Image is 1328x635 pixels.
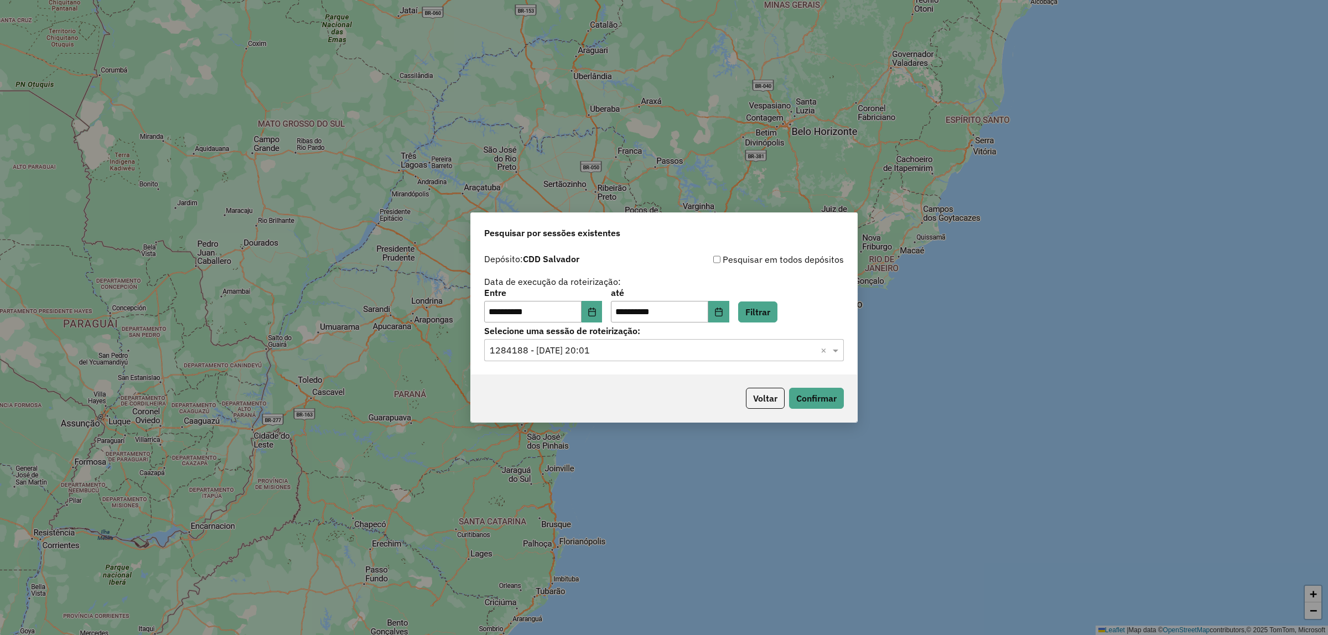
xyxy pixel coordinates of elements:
div: Pesquisar em todos depósitos [664,253,844,266]
label: Selecione uma sessão de roteirização: [484,324,844,337]
button: Voltar [746,388,785,409]
strong: CDD Salvador [523,253,579,264]
label: até [611,286,729,299]
button: Filtrar [738,301,777,322]
button: Choose Date [708,301,729,323]
button: Choose Date [582,301,603,323]
label: Depósito: [484,252,579,266]
span: Pesquisar por sessões existentes [484,226,620,240]
label: Entre [484,286,602,299]
label: Data de execução da roteirização: [484,275,621,288]
button: Confirmar [789,388,844,409]
span: Clear all [821,343,830,357]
